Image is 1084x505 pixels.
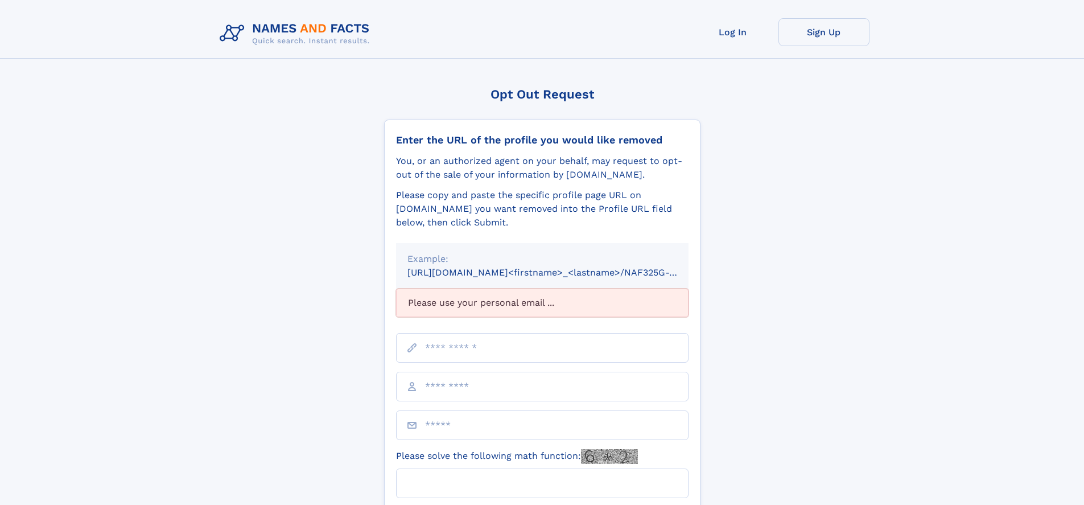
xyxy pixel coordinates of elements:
small: [URL][DOMAIN_NAME]<firstname>_<lastname>/NAF325G-xxxxxxxx [407,267,710,278]
a: Log In [687,18,778,46]
div: Example: [407,252,677,266]
div: Please copy and paste the specific profile page URL on [DOMAIN_NAME] you want removed into the Pr... [396,188,689,229]
div: Please use your personal email ... [396,289,689,317]
label: Please solve the following math function: [396,449,638,464]
div: Enter the URL of the profile you would like removed [396,134,689,146]
img: Logo Names and Facts [215,18,379,49]
div: Opt Out Request [384,87,700,101]
a: Sign Up [778,18,869,46]
div: You, or an authorized agent on your behalf, may request to opt-out of the sale of your informatio... [396,154,689,182]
